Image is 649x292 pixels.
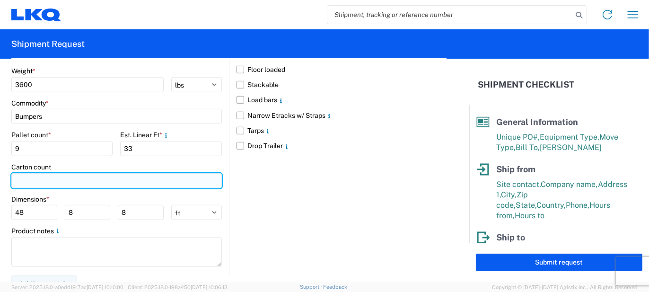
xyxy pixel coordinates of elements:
label: Dimensions [11,195,49,204]
label: Est. Linear Ft [120,131,170,139]
h2: Shipment Request [11,38,85,50]
label: Commodity [11,99,49,107]
span: Country, [536,201,566,210]
button: Submit request [476,254,642,271]
span: Server: 2025.18.0-a0edd1917ac [11,284,123,290]
span: [PERSON_NAME] [540,143,602,152]
h2: Shipment Checklist [478,79,574,90]
span: Client: 2025.18.0-198a450 [128,284,228,290]
span: Hours to [515,211,544,220]
a: Support [300,284,324,290]
span: State, [516,201,536,210]
label: Drop Trailer [237,138,447,153]
label: Narrow Etracks w/ Straps [237,108,447,123]
label: Tarps [237,123,447,138]
input: W [65,205,111,220]
input: H [118,205,164,220]
span: Unique PO#, [496,133,540,142]
span: General Information [496,117,578,127]
span: Copyright © [DATE]-[DATE] Agistix Inc., All Rights Reserved [492,283,638,292]
label: Product notes [11,227,61,235]
span: [DATE] 10:10:00 [87,284,123,290]
span: Ship to [496,232,525,242]
label: Pallet count [11,131,51,139]
span: Site contact, [496,180,541,189]
label: Floor loaded [237,62,447,77]
span: Company name, [541,180,598,189]
label: Weight [11,67,35,75]
span: Phone, [566,201,589,210]
label: Load bars [237,92,447,107]
span: Ship from [496,164,535,174]
label: Carton count [11,163,51,171]
a: Feedback [323,284,347,290]
span: City, [501,190,517,199]
input: L [11,205,57,220]
span: Equipment Type, [540,133,599,142]
label: Stackable [237,77,447,92]
span: Bill To, [516,143,540,152]
span: [DATE] 10:06:13 [191,284,228,290]
input: Shipment, tracking or reference number [327,6,572,24]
